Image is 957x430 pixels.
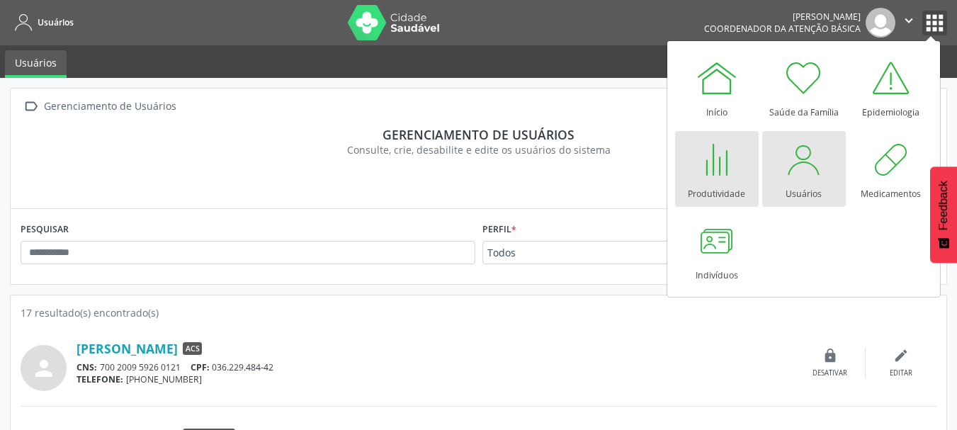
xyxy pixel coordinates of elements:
[21,96,41,117] i: 
[675,50,759,125] a: Início
[5,50,67,78] a: Usuários
[930,166,957,263] button: Feedback - Mostrar pesquisa
[30,127,927,142] div: Gerenciamento de usuários
[487,246,677,260] span: Todos
[77,361,795,373] div: 700 2009 5926 0121 036.229.484-42
[77,373,795,385] div: [PHONE_NUMBER]
[21,96,179,117] a:  Gerenciamento de Usuários
[482,219,516,241] label: Perfil
[191,361,210,373] span: CPF:
[38,16,74,28] span: Usuários
[183,342,202,355] span: ACS
[704,11,861,23] div: [PERSON_NAME]
[849,131,933,207] a: Medicamentos
[704,23,861,35] span: Coordenador da Atenção Básica
[77,361,97,373] span: CNS:
[937,181,950,230] span: Feedback
[41,96,179,117] div: Gerenciamento de Usuários
[822,348,838,363] i: lock
[895,8,922,38] button: 
[893,348,909,363] i: edit
[762,50,846,125] a: Saúde da Família
[849,50,933,125] a: Epidemiologia
[762,131,846,207] a: Usuários
[901,13,917,28] i: 
[812,368,847,378] div: Desativar
[31,356,57,381] i: person
[922,11,947,35] button: apps
[10,11,74,34] a: Usuários
[77,373,123,385] span: TELEFONE:
[866,8,895,38] img: img
[675,213,759,288] a: Indivíduos
[77,341,178,356] a: [PERSON_NAME]
[21,305,936,320] div: 17 resultado(s) encontrado(s)
[890,368,912,378] div: Editar
[21,219,69,241] label: PESQUISAR
[675,131,759,207] a: Produtividade
[30,142,927,157] div: Consulte, crie, desabilite e edite os usuários do sistema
